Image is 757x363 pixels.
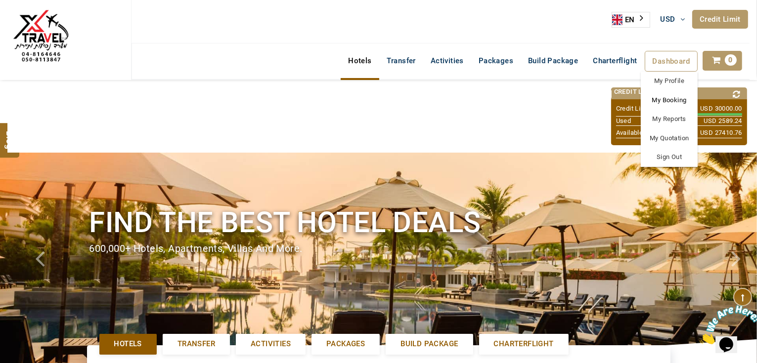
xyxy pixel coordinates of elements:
[593,56,637,65] span: Charterflight
[641,148,698,167] a: Sign Out
[700,128,742,138] span: USD 27410.76
[641,91,698,110] a: My Booking
[616,117,631,124] span: Used
[641,110,698,129] a: My Reports
[612,12,650,27] a: EN
[725,54,737,66] span: 0
[326,339,365,349] span: Packages
[312,334,380,354] a: Packages
[423,51,471,71] a: Activities
[401,339,458,349] span: Build Package
[641,72,698,91] a: My Profile
[4,4,8,12] span: 1
[700,104,742,114] span: USD 30000.00
[641,129,698,148] a: My Quotation
[471,51,521,71] a: Packages
[704,117,742,126] span: USD 2589.24
[99,334,157,354] a: Hotels
[89,242,668,256] div: 600,000+ hotels, apartments, villas and more.
[114,339,142,349] span: Hotels
[521,51,585,71] a: Build Package
[494,339,554,349] span: Charterflight
[616,105,650,112] span: Credit Limit
[236,334,306,354] a: Activities
[661,15,675,24] span: USD
[251,339,291,349] span: Activities
[612,12,650,28] aside: Language selected: English
[653,57,690,66] span: Dashboard
[386,334,473,354] a: Build Package
[7,4,74,71] img: The Royal Line Holidays
[163,334,230,354] a: Transfer
[341,51,379,71] a: Hotels
[616,129,643,136] span: Available
[692,10,748,29] a: Credit Limit
[614,88,657,95] span: Credit Limit
[696,301,757,348] iframe: chat widget
[612,12,650,28] div: Language
[703,51,742,71] a: 0
[89,204,668,241] h1: Find the best hotel deals
[479,334,569,354] a: Charterflight
[585,51,644,71] a: Charterflight
[379,51,423,71] a: Transfer
[178,339,215,349] span: Transfer
[4,4,65,43] img: Chat attention grabber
